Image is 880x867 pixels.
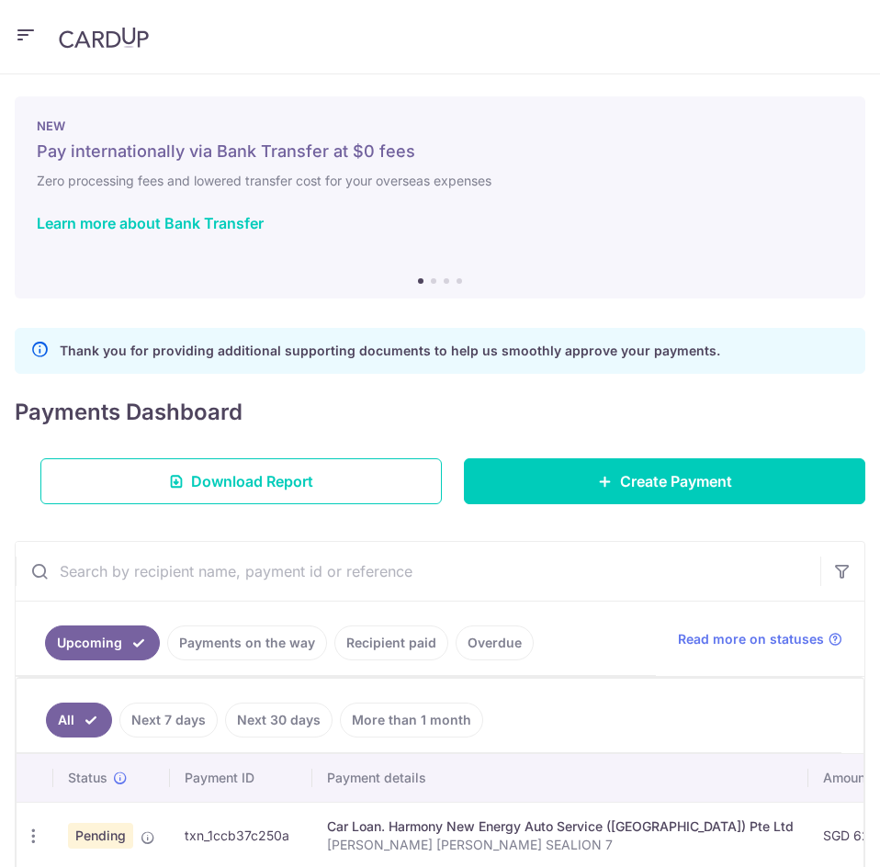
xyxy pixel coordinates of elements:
[312,754,808,802] th: Payment details
[16,542,820,601] input: Search by recipient name, payment id or reference
[68,769,107,787] span: Status
[823,769,870,787] span: Amount
[37,214,264,232] a: Learn more about Bank Transfer
[40,458,442,504] a: Download Report
[167,625,327,660] a: Payments on the way
[340,703,483,738] a: More than 1 month
[678,630,842,648] a: Read more on statuses
[46,703,112,738] a: All
[327,817,794,836] div: Car Loan. Harmony New Energy Auto Service ([GEOGRAPHIC_DATA]) Pte Ltd
[119,703,218,738] a: Next 7 days
[170,754,312,802] th: Payment ID
[37,170,843,192] h6: Zero processing fees and lowered transfer cost for your overseas expenses
[60,340,720,362] p: Thank you for providing additional supporting documents to help us smoothly approve your payments.
[15,396,243,429] h4: Payments Dashboard
[464,458,865,504] a: Create Payment
[68,823,133,849] span: Pending
[191,470,313,492] span: Download Report
[327,836,794,854] p: [PERSON_NAME] [PERSON_NAME] SEALION 7
[334,625,448,660] a: Recipient paid
[45,625,160,660] a: Upcoming
[37,141,843,163] h5: Pay internationally via Bank Transfer at $0 fees
[225,703,333,738] a: Next 30 days
[456,625,534,660] a: Overdue
[37,118,843,133] p: NEW
[762,812,862,858] iframe: Opens a widget where you can find more information
[59,27,149,49] img: CardUp
[678,630,824,648] span: Read more on statuses
[620,470,732,492] span: Create Payment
